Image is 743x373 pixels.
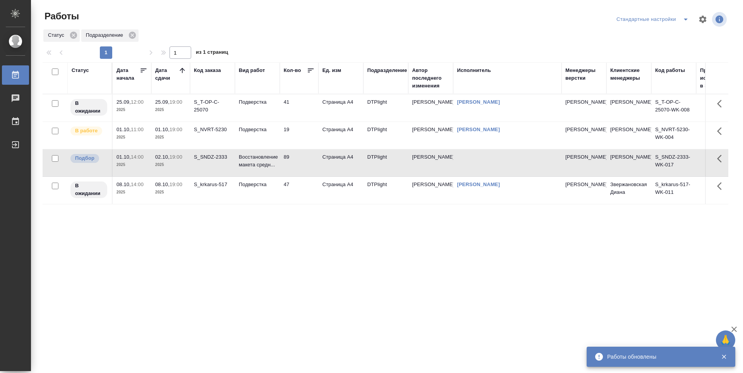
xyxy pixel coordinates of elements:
[131,127,144,132] p: 11:00
[239,153,276,169] p: Восстановление макета средн...
[651,177,696,204] td: S_krkarus-517-WK-011
[81,29,139,42] div: Подразделение
[155,67,178,82] div: Дата сдачи
[155,99,169,105] p: 25.09,
[72,67,89,74] div: Статус
[716,330,735,350] button: 🙏
[606,149,651,176] td: [PERSON_NAME]
[412,67,449,90] div: Автор последнего изменения
[651,94,696,121] td: S_T-OP-C-25070-WK-008
[716,353,732,360] button: Закрыть
[116,188,147,196] p: 2025
[457,181,500,187] a: [PERSON_NAME]
[70,126,108,136] div: Исполнитель выполняет работу
[116,181,131,187] p: 08.10,
[194,153,231,161] div: S_SNDZ-2333
[280,122,318,149] td: 19
[363,177,408,204] td: DTPlight
[606,122,651,149] td: [PERSON_NAME]
[457,99,500,105] a: [PERSON_NAME]
[155,133,186,141] p: 2025
[155,154,169,160] p: 02.10,
[116,133,147,141] p: 2025
[457,127,500,132] a: [PERSON_NAME]
[318,94,363,121] td: Страница А4
[155,181,169,187] p: 08.10,
[318,122,363,149] td: Страница А4
[70,98,108,116] div: Исполнитель назначен, приступать к работе пока рано
[615,13,693,26] div: split button
[280,177,318,204] td: 47
[610,67,647,82] div: Клиентские менеджеры
[169,99,182,105] p: 19:00
[239,98,276,106] p: Подверстка
[607,353,709,361] div: Работы обновлены
[131,99,144,105] p: 12:00
[116,154,131,160] p: 01.10,
[408,149,453,176] td: [PERSON_NAME]
[457,67,491,74] div: Исполнитель
[565,67,603,82] div: Менеджеры верстки
[280,149,318,176] td: 89
[194,181,231,188] div: S_krkarus-517
[565,126,603,133] p: [PERSON_NAME]
[155,127,169,132] p: 01.10,
[86,31,126,39] p: Подразделение
[194,67,221,74] div: Код заказа
[712,94,731,113] button: Здесь прячутся важные кнопки
[318,177,363,204] td: Страница А4
[239,126,276,133] p: Подверстка
[116,106,147,114] p: 2025
[43,10,79,22] span: Работы
[606,94,651,121] td: [PERSON_NAME]
[606,177,651,204] td: Звержановская Диана
[194,98,231,114] div: S_T-OP-C-25070
[363,122,408,149] td: DTPlight
[700,67,735,90] div: Прогресс исполнителя в SC
[322,67,341,74] div: Ед. изм
[155,188,186,196] p: 2025
[70,153,108,164] div: Можно подбирать исполнителей
[284,67,301,74] div: Кол-во
[318,149,363,176] td: Страница А4
[131,181,144,187] p: 14:00
[75,182,103,197] p: В ожидании
[651,149,696,176] td: S_SNDZ-2333-WK-017
[75,99,103,115] p: В ожидании
[48,31,67,39] p: Статус
[116,67,140,82] div: Дата начала
[280,94,318,121] td: 41
[155,161,186,169] p: 2025
[75,127,98,135] p: В работе
[712,177,731,195] button: Здесь прячутся важные кнопки
[363,94,408,121] td: DTPlight
[712,122,731,140] button: Здесь прячутся важные кнопки
[565,181,603,188] p: [PERSON_NAME]
[367,67,407,74] div: Подразделение
[116,127,131,132] p: 01.10,
[408,177,453,204] td: [PERSON_NAME]
[408,122,453,149] td: [PERSON_NAME]
[651,122,696,149] td: S_NVRT-5230-WK-004
[169,127,182,132] p: 19:00
[565,98,603,106] p: [PERSON_NAME]
[363,149,408,176] td: DTPlight
[408,94,453,121] td: [PERSON_NAME]
[239,67,265,74] div: Вид работ
[719,332,732,348] span: 🙏
[75,154,94,162] p: Подбор
[169,181,182,187] p: 19:00
[116,161,147,169] p: 2025
[131,154,144,160] p: 14:00
[239,181,276,188] p: Подверстка
[43,29,80,42] div: Статус
[70,181,108,199] div: Исполнитель назначен, приступать к работе пока рано
[169,154,182,160] p: 19:00
[712,149,731,168] button: Здесь прячутся важные кнопки
[655,67,685,74] div: Код работы
[155,106,186,114] p: 2025
[565,153,603,161] p: [PERSON_NAME]
[194,126,231,133] div: S_NVRT-5230
[116,99,131,105] p: 25.09,
[196,48,228,59] span: из 1 страниц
